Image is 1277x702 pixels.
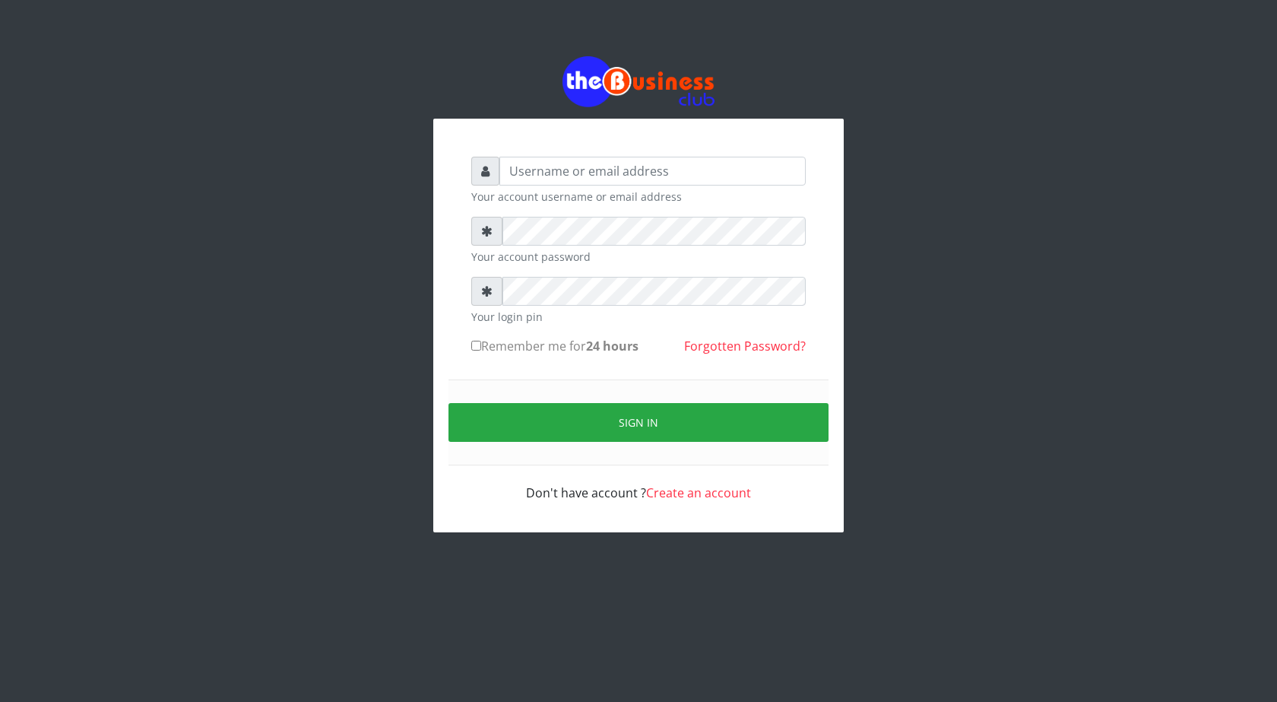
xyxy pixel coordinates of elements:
[684,338,806,354] a: Forgotten Password?
[448,403,829,442] button: Sign in
[471,341,481,351] input: Remember me for24 hours
[471,309,806,325] small: Your login pin
[499,157,806,186] input: Username or email address
[646,484,751,501] a: Create an account
[586,338,638,354] b: 24 hours
[471,337,638,355] label: Remember me for
[471,249,806,265] small: Your account password
[471,189,806,205] small: Your account username or email address
[471,465,806,502] div: Don't have account ?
